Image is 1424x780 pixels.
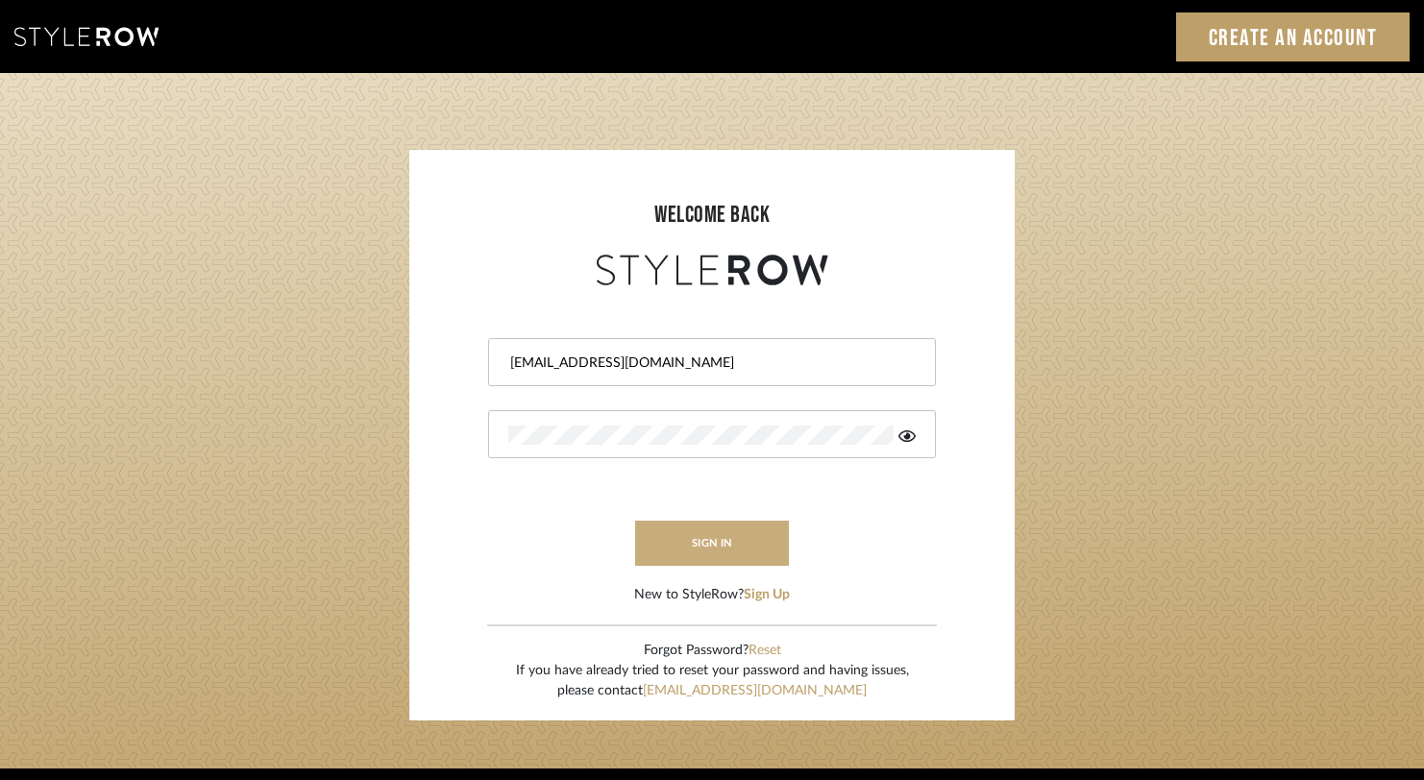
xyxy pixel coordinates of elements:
div: Forgot Password? [516,641,909,661]
a: [EMAIL_ADDRESS][DOMAIN_NAME] [643,684,867,697]
div: If you have already tried to reset your password and having issues, please contact [516,661,909,701]
div: New to StyleRow? [634,585,790,605]
button: sign in [635,521,789,566]
button: Sign Up [744,585,790,605]
button: Reset [749,641,781,661]
div: welcome back [429,198,995,232]
a: Create an Account [1176,12,1411,61]
input: Email Address [508,353,911,373]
